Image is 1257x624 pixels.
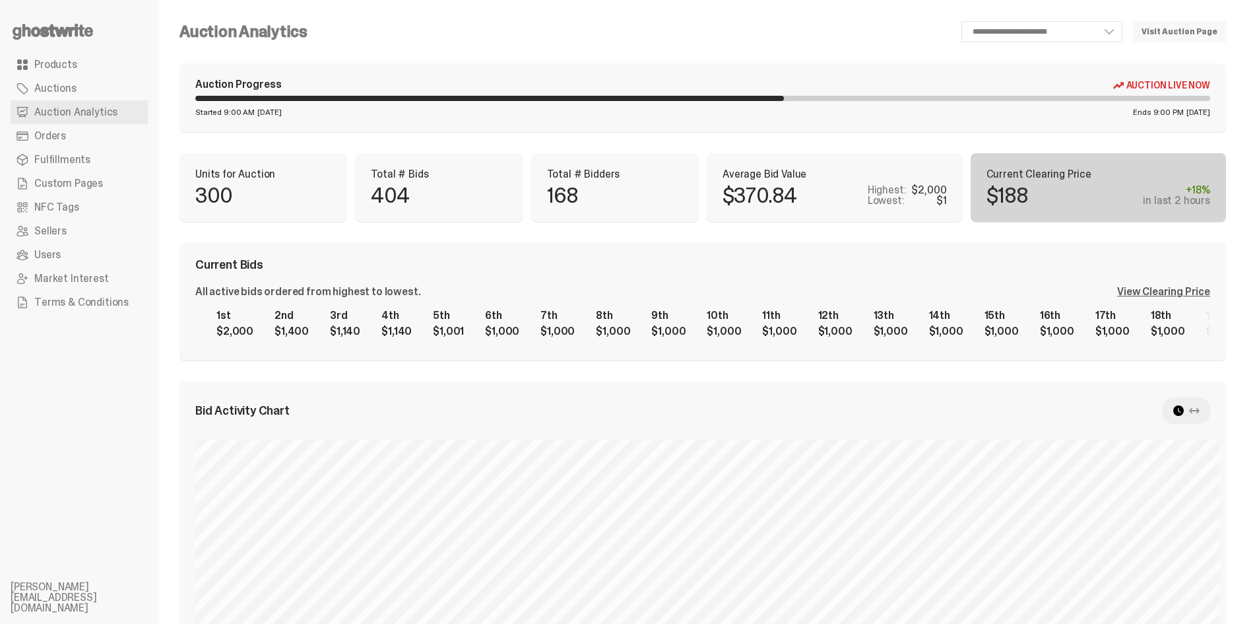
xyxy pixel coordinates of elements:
[195,108,255,116] span: Started 9:00 AM
[874,326,908,337] div: $1,000
[1133,21,1226,42] a: Visit Auction Page
[330,326,360,337] div: $1,140
[707,310,741,321] div: 10th
[723,185,796,206] p: $370.84
[11,77,148,100] a: Auctions
[11,100,148,124] a: Auction Analytics
[540,310,575,321] div: 7th
[868,195,905,206] p: Lowest:
[274,310,309,321] div: 2nd
[34,250,61,260] span: Users
[651,310,686,321] div: 9th
[485,310,519,321] div: 6th
[381,326,412,337] div: $1,140
[1151,326,1185,337] div: $1,000
[11,195,148,219] a: NFC Tags
[34,59,77,70] span: Products
[11,291,148,314] a: Terms & Conditions
[1095,326,1130,337] div: $1,000
[195,79,281,90] div: Auction Progress
[762,310,796,321] div: 11th
[1040,310,1074,321] div: 16th
[433,326,464,337] div: $1,001
[34,297,129,308] span: Terms & Conditions
[651,326,686,337] div: $1,000
[34,107,117,118] span: Auction Analytics
[11,148,148,172] a: Fulfillments
[11,124,148,148] a: Orders
[596,310,630,321] div: 8th
[11,219,148,243] a: Sellers
[34,178,103,189] span: Custom Pages
[195,287,420,297] div: All active bids ordered from highest to lowest.
[762,326,796,337] div: $1,000
[986,185,1029,206] p: $188
[11,582,169,613] li: [PERSON_NAME][EMAIL_ADDRESS][DOMAIN_NAME]
[1126,80,1210,90] span: Auction Live Now
[274,326,309,337] div: $1,400
[371,169,507,180] p: Total # Bids
[929,310,963,321] div: 14th
[433,310,464,321] div: 5th
[1206,326,1233,337] div: $900
[540,326,575,337] div: $1,000
[179,24,307,40] h4: Auction Analytics
[868,185,907,195] p: Highest:
[381,310,412,321] div: 4th
[911,185,946,195] div: $2,000
[34,273,109,284] span: Market Interest
[547,185,579,206] p: 168
[936,195,947,206] div: $1
[216,326,253,337] div: $2,000
[257,108,281,116] span: [DATE]
[723,169,947,180] p: Average Bid Value
[34,131,66,141] span: Orders
[195,405,290,417] span: Bid Activity Chart
[485,326,519,337] div: $1,000
[330,310,360,321] div: 3rd
[707,326,741,337] div: $1,000
[1143,195,1210,206] div: in last 2 hours
[1040,326,1074,337] div: $1,000
[929,326,963,337] div: $1,000
[11,243,148,267] a: Users
[818,326,853,337] div: $1,000
[195,259,263,271] span: Current Bids
[1186,108,1210,116] span: [DATE]
[984,310,1019,321] div: 15th
[818,310,853,321] div: 12th
[195,169,331,180] p: Units for Auction
[34,83,77,94] span: Auctions
[216,310,253,321] div: 1st
[11,267,148,291] a: Market Interest
[34,155,90,165] span: Fulfillments
[371,185,409,206] p: 404
[1143,185,1210,195] div: +18%
[195,185,233,206] p: 300
[11,53,148,77] a: Products
[596,326,630,337] div: $1,000
[11,172,148,195] a: Custom Pages
[1151,310,1185,321] div: 18th
[1095,310,1130,321] div: 17th
[1133,108,1184,116] span: Ends 9:00 PM
[547,169,683,180] p: Total # Bidders
[34,202,79,213] span: NFC Tags
[874,310,908,321] div: 13th
[986,169,1211,180] p: Current Clearing Price
[984,326,1019,337] div: $1,000
[1206,310,1233,321] div: 19th
[1117,287,1210,297] div: View Clearing Price
[34,226,67,236] span: Sellers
